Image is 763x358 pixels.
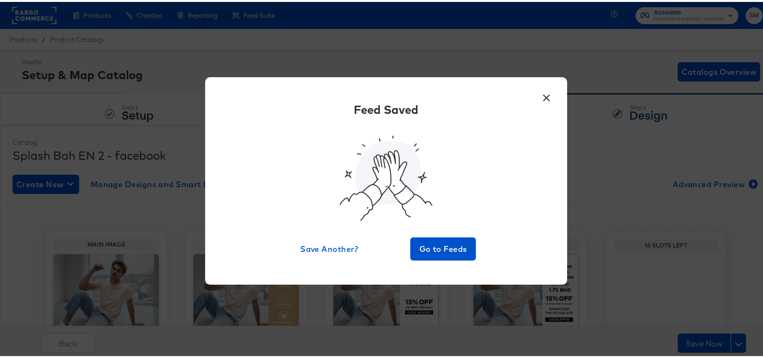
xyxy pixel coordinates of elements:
button: Save Another? [296,235,362,259]
span: Save Another? [300,240,358,254]
button: Go to Feeds [410,235,476,259]
button: × [538,85,555,102]
span: Go to Feeds [414,240,472,254]
div: Feed Saved [354,99,418,116]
